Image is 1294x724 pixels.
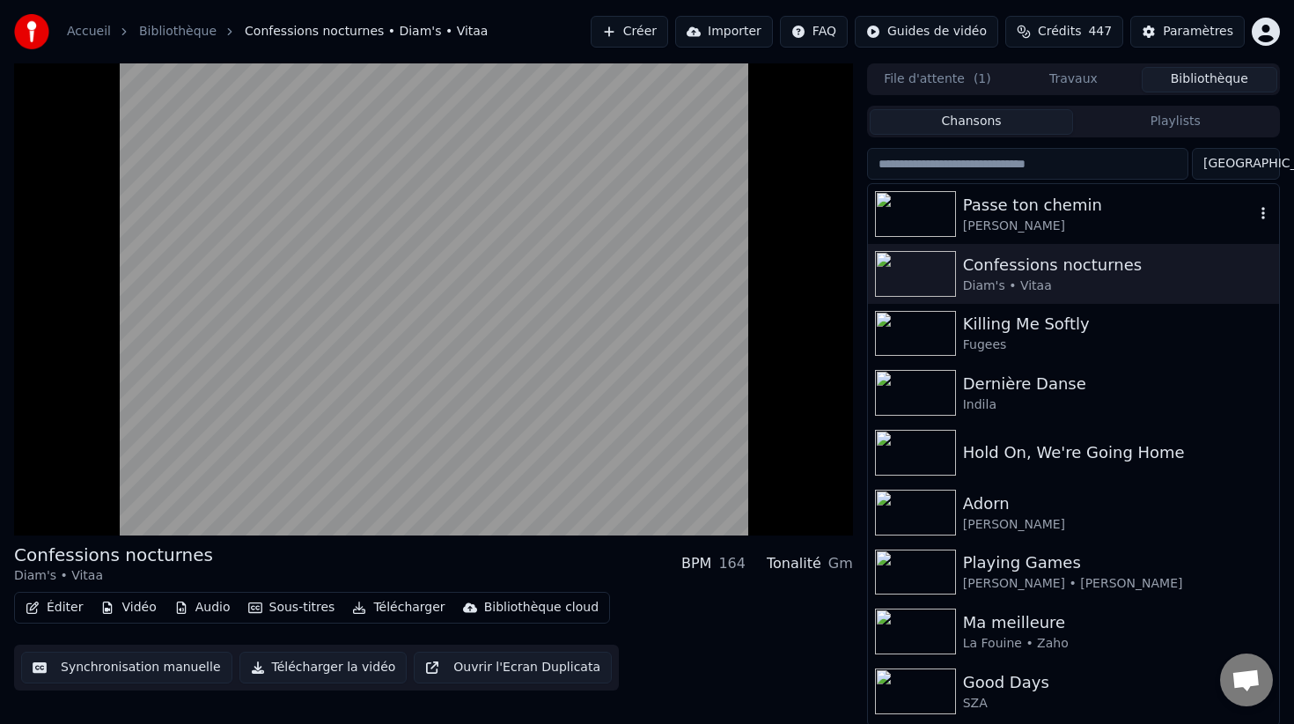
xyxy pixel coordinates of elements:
[767,553,821,574] div: Tonalité
[14,567,213,585] div: Diam's • Vitaa
[1163,23,1233,41] div: Paramètres
[675,16,773,48] button: Importer
[963,312,1272,336] div: Killing Me Softly
[1088,23,1112,41] span: 447
[963,193,1254,218] div: Passe ton chemin
[963,253,1272,277] div: Confessions nocturnes
[780,16,848,48] button: FAQ
[245,23,488,41] span: Confessions nocturnes • Diam's • Vitaa
[414,652,612,683] button: Ouvrir l'Ecran Duplicata
[855,16,998,48] button: Guides de vidéo
[1142,67,1277,92] button: Bibliothèque
[963,491,1272,516] div: Adorn
[591,16,668,48] button: Créer
[963,575,1272,593] div: [PERSON_NAME] • [PERSON_NAME]
[241,595,342,620] button: Sous-titres
[963,440,1272,465] div: Hold On, We're Going Home
[963,336,1272,354] div: Fugees
[18,595,90,620] button: Éditer
[963,695,1272,713] div: SZA
[167,595,238,620] button: Audio
[67,23,488,41] nav: breadcrumb
[828,553,853,574] div: Gm
[963,610,1272,635] div: Ma meilleure
[963,670,1272,695] div: Good Days
[870,109,1074,135] button: Chansons
[1130,16,1245,48] button: Paramètres
[1038,23,1081,41] span: Crédits
[1073,109,1277,135] button: Playlists
[963,218,1254,235] div: [PERSON_NAME]
[1220,654,1273,706] div: Ouvrir le chat
[1005,67,1141,92] button: Travaux
[139,23,217,41] a: Bibliothèque
[974,70,991,88] span: ( 1 )
[484,599,599,617] div: Bibliothèque cloud
[963,550,1272,575] div: Playing Games
[870,67,1005,92] button: File d'attente
[93,595,163,620] button: Vidéo
[963,277,1272,295] div: Diam's • Vitaa
[345,595,452,620] button: Télécharger
[14,14,49,49] img: youka
[67,23,111,41] a: Accueil
[1005,16,1123,48] button: Crédits447
[963,396,1272,414] div: Indila
[239,652,408,683] button: Télécharger la vidéo
[14,543,213,567] div: Confessions nocturnes
[21,652,232,683] button: Synchronisation manuelle
[681,553,711,574] div: BPM
[963,516,1272,534] div: [PERSON_NAME]
[963,635,1272,653] div: La Fouine • Zaho
[718,553,746,574] div: 164
[963,372,1272,396] div: Dernière Danse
